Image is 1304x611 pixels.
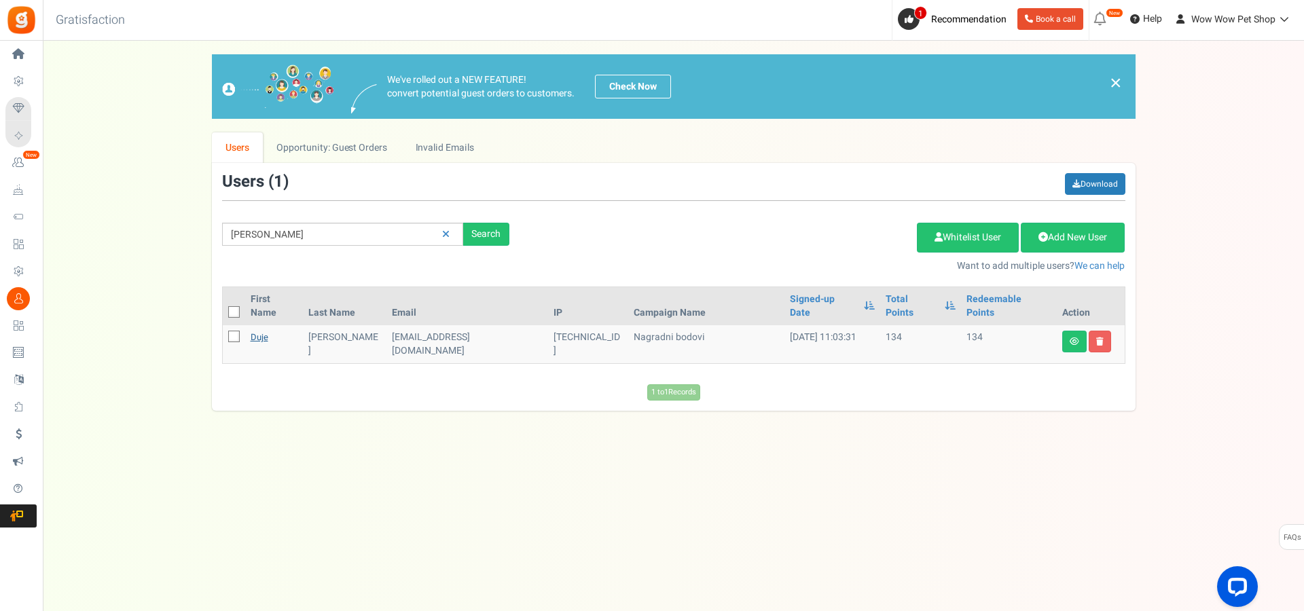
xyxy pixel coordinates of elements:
[1125,8,1167,30] a: Help
[303,325,386,363] td: [PERSON_NAME]
[784,325,880,363] td: [DATE] 11:03:31
[6,5,37,35] img: Gratisfaction
[966,293,1051,320] a: Redeemable Points
[251,331,268,344] a: Duje
[1057,287,1125,325] th: Action
[1191,12,1275,26] span: Wow Wow Pet Shop
[1021,223,1125,253] a: Add New User
[387,73,575,100] p: We've rolled out a NEW FEATURE! convert potential guest orders to customers.
[961,325,1057,363] td: 134
[41,7,140,34] h3: Gratisfaction
[1070,337,1079,346] i: View details
[22,150,40,160] em: New
[5,151,37,174] a: New
[914,6,927,20] span: 1
[548,287,628,325] th: IP
[530,259,1125,273] p: Want to add multiple users?
[595,75,671,98] a: Check Now
[1074,259,1125,273] a: We can help
[401,132,488,163] a: Invalid Emails
[303,287,386,325] th: Last Name
[435,223,456,246] a: Reset
[386,287,548,325] th: Email
[628,325,784,363] td: Nagradni bodovi
[1065,173,1125,195] a: Download
[917,223,1019,253] a: Whitelist User
[931,12,1007,26] span: Recommendation
[351,84,377,113] img: images
[212,132,264,163] a: Users
[790,293,857,320] a: Signed-up Date
[245,287,304,325] th: First Name
[548,325,628,363] td: [TECHNICAL_ID]
[222,223,463,246] input: Search by email or name
[386,325,548,363] td: [EMAIL_ADDRESS][DOMAIN_NAME]
[880,325,961,363] td: 134
[1110,75,1122,91] a: ×
[222,64,334,109] img: images
[463,223,509,246] div: Search
[222,173,289,191] h3: Users ( )
[628,287,784,325] th: Campaign Name
[1283,525,1301,551] span: FAQs
[274,170,283,193] span: 1
[1096,337,1104,346] i: Delete user
[898,8,1012,30] a: 1 Recommendation
[1017,8,1083,30] a: Book a call
[263,132,401,163] a: Opportunity: Guest Orders
[1140,12,1162,26] span: Help
[1106,8,1123,18] em: New
[886,293,938,320] a: Total Points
